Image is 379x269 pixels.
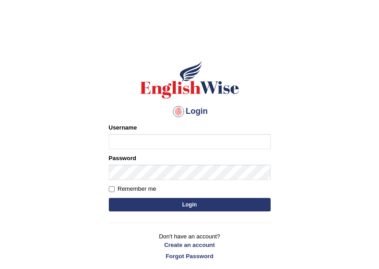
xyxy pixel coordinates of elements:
[109,232,271,260] p: Don't have an account?
[109,198,271,211] button: Login
[109,241,271,249] a: Create an account
[109,186,115,192] input: Remember me
[109,154,136,162] label: Password
[109,184,156,193] label: Remember me
[109,252,271,260] a: Forgot Password
[138,59,241,100] img: Logo of English Wise sign in for intelligent practice with AI
[109,104,271,119] h4: Login
[109,123,137,132] label: Username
